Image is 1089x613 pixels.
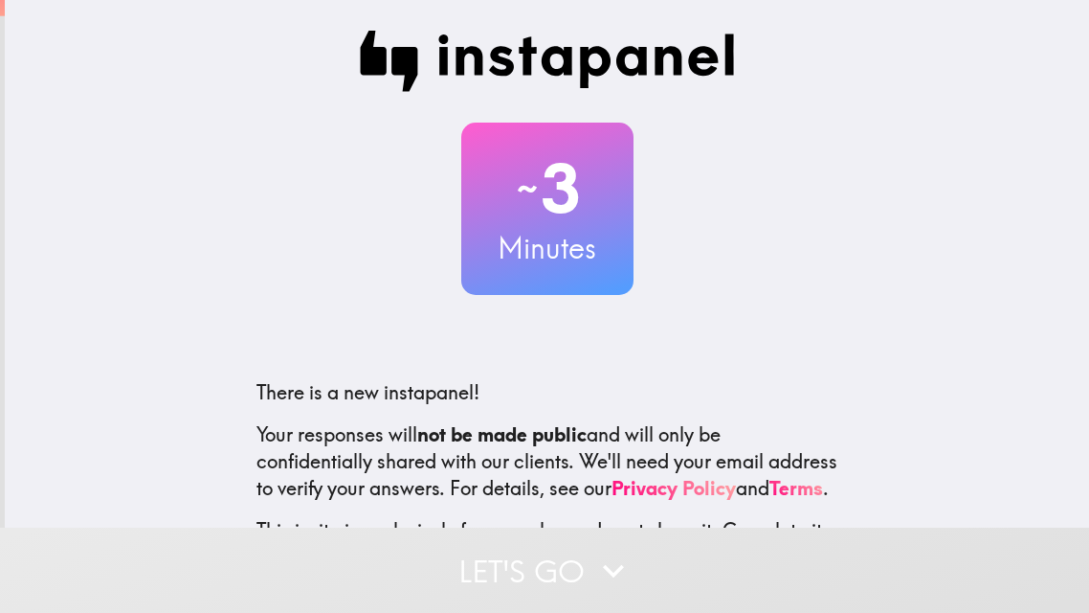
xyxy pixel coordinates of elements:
[461,149,633,228] h2: 3
[256,517,838,571] p: This invite is exclusively for you, please do not share it. Complete it soon because spots are li...
[256,380,479,404] span: There is a new instapanel!
[514,160,541,217] span: ~
[461,228,633,268] h3: Minutes
[611,476,736,500] a: Privacy Policy
[417,422,587,446] b: not be made public
[769,476,823,500] a: Terms
[256,421,838,502] p: Your responses will and will only be confidentially shared with our clients. We'll need your emai...
[360,31,735,92] img: Instapanel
